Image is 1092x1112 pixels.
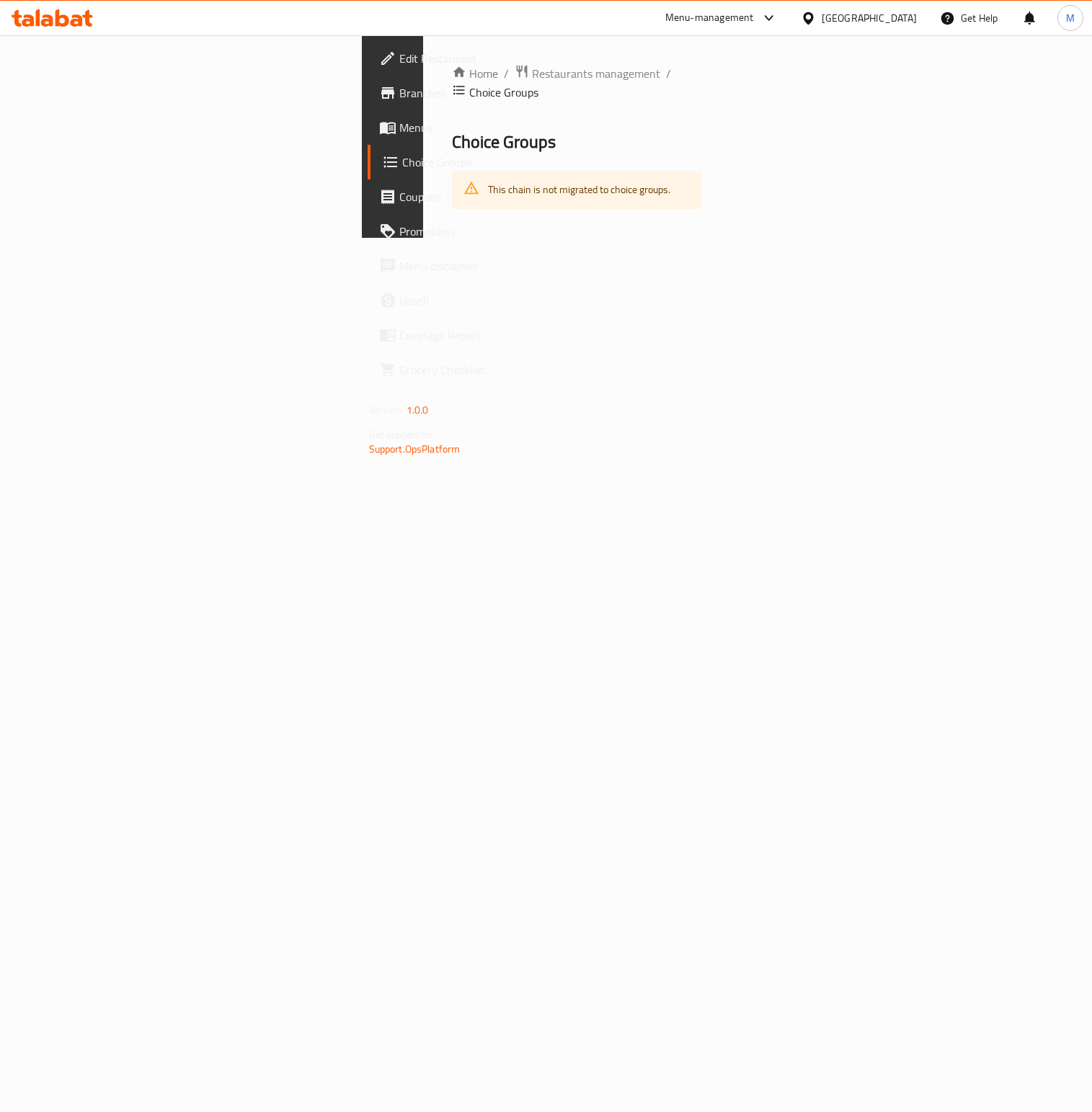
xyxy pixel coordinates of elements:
[399,188,533,205] span: Coupons
[369,425,435,444] span: Get support on:
[399,119,533,136] span: Menus
[515,64,660,83] a: Restaurants management
[399,223,533,240] span: Promotions
[399,361,533,378] span: Grocery Checklist
[368,283,544,318] a: Upsell
[368,41,544,76] a: Edit Restaurant
[399,257,533,275] span: Menu disclaimer
[402,154,533,171] span: Choice Groups
[368,179,544,214] a: Coupons
[822,10,917,26] div: [GEOGRAPHIC_DATA]
[369,401,404,419] span: Version:
[399,50,533,67] span: Edit Restaurant
[399,292,533,309] span: Upsell
[407,401,429,419] span: 1.0.0
[399,326,533,344] span: Coverage Report
[368,318,544,352] a: Coverage Report
[368,76,544,110] a: Branches
[368,110,544,145] a: Menus
[665,9,754,27] div: Menu-management
[368,352,544,387] a: Grocery Checklist
[399,84,533,102] span: Branches
[368,214,544,249] a: Promotions
[368,249,544,283] a: Menu disclaimer
[369,440,461,458] a: Support.OpsPlatform
[666,65,671,82] li: /
[1066,10,1075,26] span: M
[488,175,670,205] div: This chain is not migrated to choice groups.
[452,64,702,102] nav: breadcrumb
[368,145,544,179] a: Choice Groups
[532,65,660,82] span: Restaurants management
